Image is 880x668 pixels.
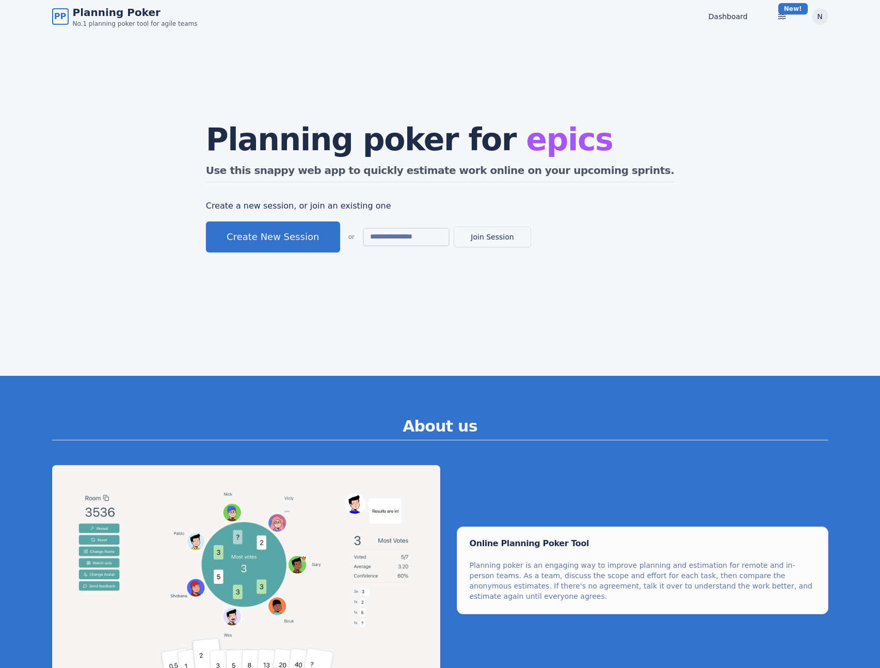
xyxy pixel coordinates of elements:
span: No.1 planning poker tool for agile teams [73,20,198,28]
p: Create a new session, or join an existing one [206,199,675,213]
a: PPPlanning PokerNo.1 planning poker tool for agile teams [52,5,198,28]
span: PP [54,10,66,23]
h1: Planning poker for [206,124,675,155]
button: Create New Session [206,221,340,252]
div: Planning poker is an engaging way to improve planning and estimation for remote and in-person tea... [470,560,815,601]
button: Join Session [454,227,531,247]
span: epics [526,121,613,157]
button: New! [773,7,791,26]
h2: About us [52,417,828,440]
div: Online Planning Poker Tool [470,539,815,548]
span: Planning Poker [73,5,198,20]
div: New! [778,3,808,14]
span: or [348,233,355,241]
a: Dashboard [709,11,748,22]
button: N [812,8,828,25]
h2: Use this snappy web app to quickly estimate work online on your upcoming sprints. [206,163,675,182]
